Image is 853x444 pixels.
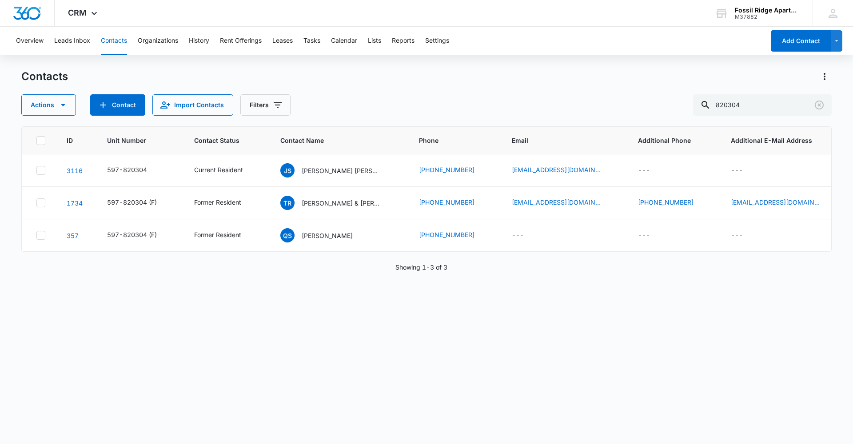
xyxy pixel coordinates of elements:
a: Navigate to contact details page for Jaggar Smith [67,167,83,174]
div: Contact Status - Former Resident - Select to Edit Field [194,198,257,208]
button: Add Contact [771,30,831,52]
div: --- [638,230,650,241]
span: TR [280,196,295,210]
div: Contact Name - Jaggar Smith - Select to Edit Field [280,163,398,178]
div: --- [512,230,524,241]
div: 597-820304 (F) [107,198,157,207]
div: Unit Number - 597-820304 (F) - Select to Edit Field [107,230,173,241]
button: Settings [425,27,449,55]
button: Contacts [101,27,127,55]
div: 597-820304 (F) [107,230,157,239]
div: Contact Status - Current Resident - Select to Edit Field [194,165,259,176]
div: Email - - Select to Edit Field [512,230,540,241]
div: Unit Number - 597-820304 (F) - Select to Edit Field [107,198,173,208]
button: Reports [392,27,415,55]
span: Email [512,136,604,145]
button: Tasks [303,27,320,55]
p: [PERSON_NAME] [PERSON_NAME] [302,166,382,175]
button: Lists [368,27,381,55]
span: Unit Number [107,136,173,145]
div: Additional E-Mail Address - - Select to Edit Field [731,165,759,176]
a: [EMAIL_ADDRESS][DOMAIN_NAME] [512,165,601,174]
div: Contact Status - Former Resident - Select to Edit Field [194,230,257,241]
p: [PERSON_NAME] & [PERSON_NAME] [302,198,382,208]
div: account name [735,7,800,14]
div: Phone - 9705682256 - Select to Edit Field [419,198,490,208]
button: Import Contacts [152,94,233,116]
div: Contact Name - Quinton Schroeder - Select to Edit Field [280,228,369,242]
a: [EMAIL_ADDRESS][DOMAIN_NAME] [512,198,601,207]
span: Contact Status [194,136,246,145]
div: Former Resident [194,198,241,207]
button: Leads Inbox [54,27,90,55]
p: [PERSON_NAME] [302,231,353,240]
a: [PHONE_NUMBER] [419,198,474,207]
button: Actions [21,94,76,116]
button: Organizations [138,27,178,55]
span: CRM [68,8,87,17]
input: Search Contacts [693,94,832,116]
div: Additional Phone - - Select to Edit Field [638,230,666,241]
div: Email - essykirby@gmail.com - Select to Edit Field [512,198,617,208]
div: --- [731,230,743,241]
a: [PHONE_NUMBER] [419,230,474,239]
div: Contact Name - Tyrell Roker & Arissa Frikken - Select to Edit Field [280,196,398,210]
button: Rent Offerings [220,27,262,55]
div: Current Resident [194,165,243,174]
div: Email - jaggarsmith99@gmail.com - Select to Edit Field [512,165,617,176]
div: Additional Phone - 9704880443 - Select to Edit Field [638,198,710,208]
div: --- [731,165,743,176]
span: Additional E-Mail Address [731,136,836,145]
p: Showing 1-3 of 3 [395,262,447,272]
span: Contact Name [280,136,385,145]
span: Additional Phone [638,136,710,145]
a: [PHONE_NUMBER] [638,198,694,207]
a: Navigate to contact details page for Tyrell Roker & Arissa Frikken [67,199,83,207]
div: Phone - 2816081182 - Select to Edit Field [419,165,490,176]
button: Calendar [331,27,357,55]
button: Filters [240,94,291,116]
span: Phone [419,136,478,145]
a: [PHONE_NUMBER] [419,165,474,174]
button: Add Contact [90,94,145,116]
span: ID [67,136,73,145]
button: Actions [817,69,832,84]
div: Unit Number - 597-820304 - Select to Edit Field [107,165,163,176]
button: History [189,27,209,55]
div: Additional E-Mail Address - - Select to Edit Field [731,230,759,241]
button: Leases [272,27,293,55]
a: Navigate to contact details page for Quinton Schroeder [67,232,79,239]
a: [EMAIL_ADDRESS][DOMAIN_NAME] [731,198,820,207]
span: JS [280,163,295,178]
button: Overview [16,27,44,55]
div: Additional E-Mail Address - frikken97@gmail.com - Select to Edit Field [731,198,836,208]
button: Clear [812,98,826,112]
h1: Contacts [21,70,68,83]
div: 597-820304 [107,165,147,174]
span: QS [280,228,295,242]
div: Former Resident [194,230,241,239]
div: account id [735,14,800,20]
div: --- [638,165,650,176]
div: Phone - 303-845-2532 - Select to Edit Field [419,230,490,241]
div: Additional Phone - - Select to Edit Field [638,165,666,176]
